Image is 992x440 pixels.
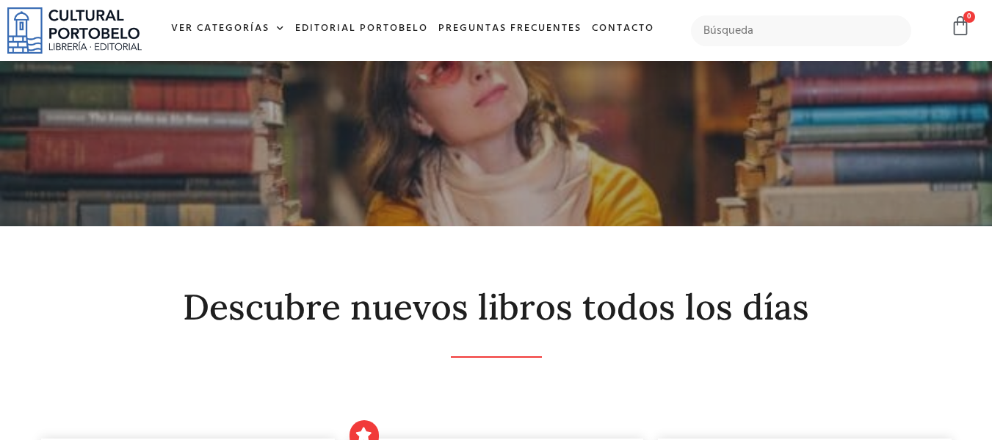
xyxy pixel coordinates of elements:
[587,13,659,45] a: Contacto
[691,15,912,46] input: Búsqueda
[166,13,290,45] a: Ver Categorías
[433,13,587,45] a: Preguntas frecuentes
[950,15,971,37] a: 0
[963,11,975,23] span: 0
[41,288,952,327] h2: Descubre nuevos libros todos los días
[290,13,433,45] a: Editorial Portobelo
